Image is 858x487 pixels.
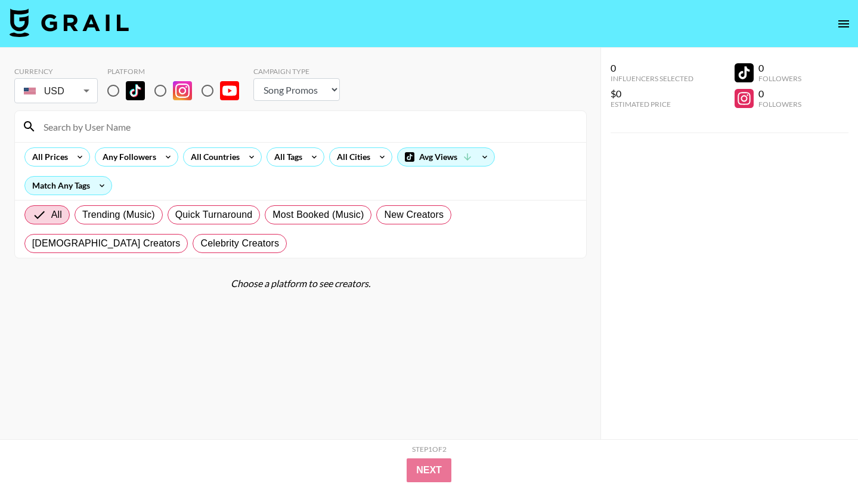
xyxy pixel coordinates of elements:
[330,148,373,166] div: All Cities
[611,100,693,109] div: Estimated Price
[14,278,587,289] div: Choose a platform to see creators.
[173,81,192,100] img: Instagram
[32,236,181,251] span: [DEMOGRAPHIC_DATA] Creators
[267,148,305,166] div: All Tags
[758,62,801,74] div: 0
[82,208,155,222] span: Trending (Music)
[253,67,340,76] div: Campaign Type
[126,81,145,100] img: TikTok
[611,88,693,100] div: $0
[758,88,801,100] div: 0
[184,148,242,166] div: All Countries
[758,74,801,83] div: Followers
[25,177,111,195] div: Match Any Tags
[758,100,801,109] div: Followers
[384,208,444,222] span: New Creators
[51,208,62,222] span: All
[17,81,95,101] div: USD
[25,148,70,166] div: All Prices
[412,445,447,454] div: Step 1 of 2
[200,236,279,251] span: Celebrity Creators
[95,148,159,166] div: Any Followers
[36,117,579,136] input: Search by User Name
[107,67,249,76] div: Platform
[10,8,129,37] img: Grail Talent
[611,74,693,83] div: Influencers Selected
[272,208,364,222] span: Most Booked (Music)
[14,67,98,76] div: Currency
[611,62,693,74] div: 0
[220,81,239,100] img: YouTube
[798,427,844,473] iframe: Drift Widget Chat Controller
[832,12,856,36] button: open drawer
[407,458,451,482] button: Next
[175,208,253,222] span: Quick Turnaround
[398,148,494,166] div: Avg Views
